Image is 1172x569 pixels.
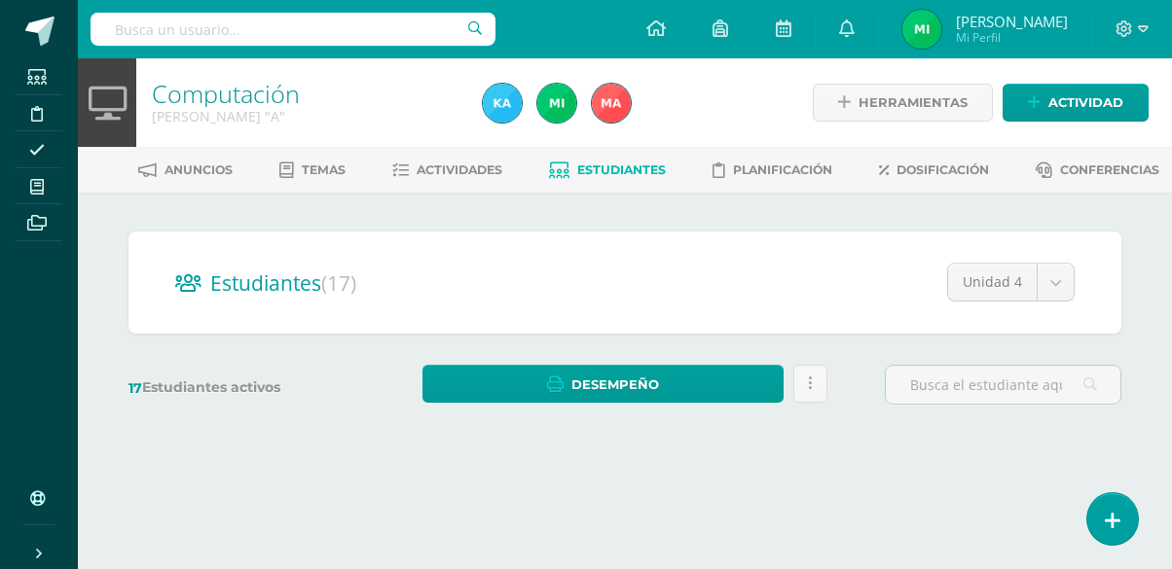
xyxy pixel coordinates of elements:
[1003,84,1149,122] a: Actividad
[1060,162,1159,177] span: Conferencias
[483,84,522,123] img: 258196113818b181416f1cb94741daed.png
[152,107,459,125] div: Quinto Bachillerato 'A'
[417,162,502,177] span: Actividades
[948,264,1074,301] a: Unidad 4
[592,84,631,123] img: 0183f867e09162c76e2065f19ee79ccf.png
[886,366,1120,404] input: Busca el estudiante aquí...
[897,162,989,177] span: Dosificación
[859,85,968,121] span: Herramientas
[279,155,346,186] a: Temas
[210,269,356,297] span: Estudiantes
[713,155,832,186] a: Planificación
[128,378,365,397] label: Estudiantes activos
[733,162,832,177] span: Planificación
[1048,85,1123,121] span: Actividad
[392,155,502,186] a: Actividades
[152,77,300,110] a: Computación
[537,84,576,123] img: d61081fa4d32a2584e9020f5274a417f.png
[165,162,233,177] span: Anuncios
[1036,155,1159,186] a: Conferencias
[302,162,346,177] span: Temas
[549,155,666,186] a: Estudiantes
[956,29,1068,46] span: Mi Perfil
[879,155,989,186] a: Dosificación
[138,155,233,186] a: Anuncios
[422,365,784,403] a: Desempeño
[813,84,993,122] a: Herramientas
[128,379,142,397] span: 17
[152,80,459,107] h1: Computación
[91,13,495,46] input: Busca un usuario...
[956,12,1068,31] span: [PERSON_NAME]
[577,162,666,177] span: Estudiantes
[963,264,1022,301] span: Unidad 4
[571,367,659,403] span: Desempeño
[321,269,356,297] span: (17)
[902,10,941,49] img: d61081fa4d32a2584e9020f5274a417f.png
